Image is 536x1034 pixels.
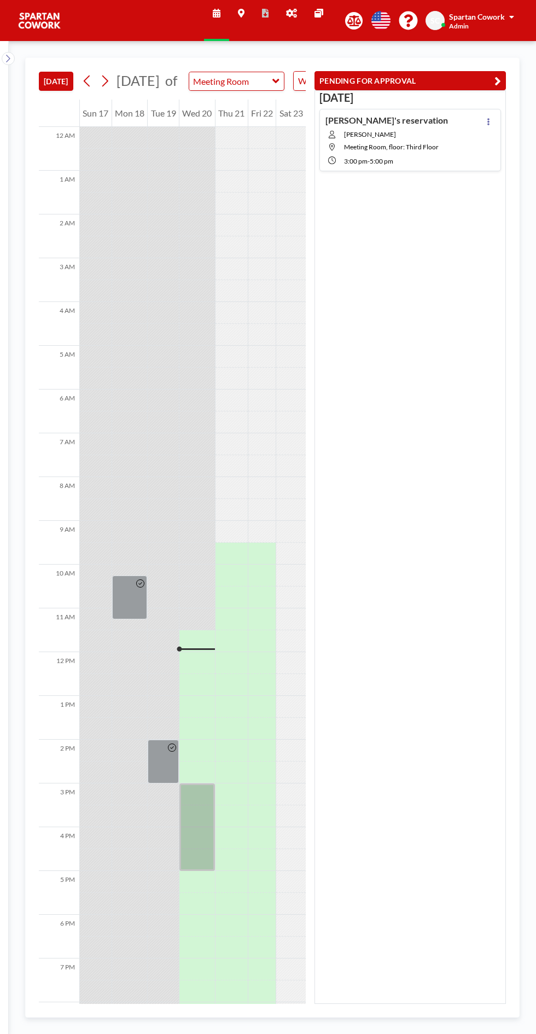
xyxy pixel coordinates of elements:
div: 6 AM [39,390,79,433]
button: [DATE] [39,72,73,91]
div: Mon 18 [112,100,148,127]
div: 1 AM [39,171,79,214]
span: Meeting Room, floor: Third Floor [344,143,439,151]
img: organization-logo [18,10,61,32]
div: 7 AM [39,433,79,477]
div: Tue 19 [148,100,179,127]
input: Meeting Room [189,72,273,90]
div: 4 AM [39,302,79,346]
div: 8 AM [39,477,79,521]
div: 4 PM [39,827,79,871]
div: Wed 20 [179,100,215,127]
div: 11 AM [39,608,79,652]
div: 12 AM [39,127,79,171]
span: SC [430,16,440,26]
span: of [165,72,177,89]
span: Spartan Cowork [449,12,505,21]
div: Fri 22 [248,100,276,127]
h4: [PERSON_NAME]'s reservation [325,115,448,126]
span: [DATE] [116,72,160,89]
button: PENDING FOR APPROVAL [314,71,506,90]
div: Sat 23 [276,100,306,127]
div: 2 PM [39,740,79,783]
span: - [368,157,370,165]
div: 10 AM [39,565,79,608]
div: 9 AM [39,521,79,565]
div: 3 AM [39,258,79,302]
div: 7 PM [39,959,79,1002]
div: 6 PM [39,915,79,959]
div: 5 AM [39,346,79,390]
span: Admin [449,22,469,30]
div: 5 PM [39,871,79,915]
span: [PERSON_NAME] [344,130,450,138]
div: Sun 17 [80,100,112,127]
div: 2 AM [39,214,79,258]
div: 3 PM [39,783,79,827]
span: 3:00 PM [344,157,368,165]
h3: [DATE] [319,91,501,104]
div: 1 PM [39,696,79,740]
div: Thu 21 [215,100,248,127]
span: WEEKLY VIEW [296,74,358,88]
span: 5:00 PM [370,157,393,165]
div: Search for option [294,72,388,90]
div: 12 PM [39,652,79,696]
